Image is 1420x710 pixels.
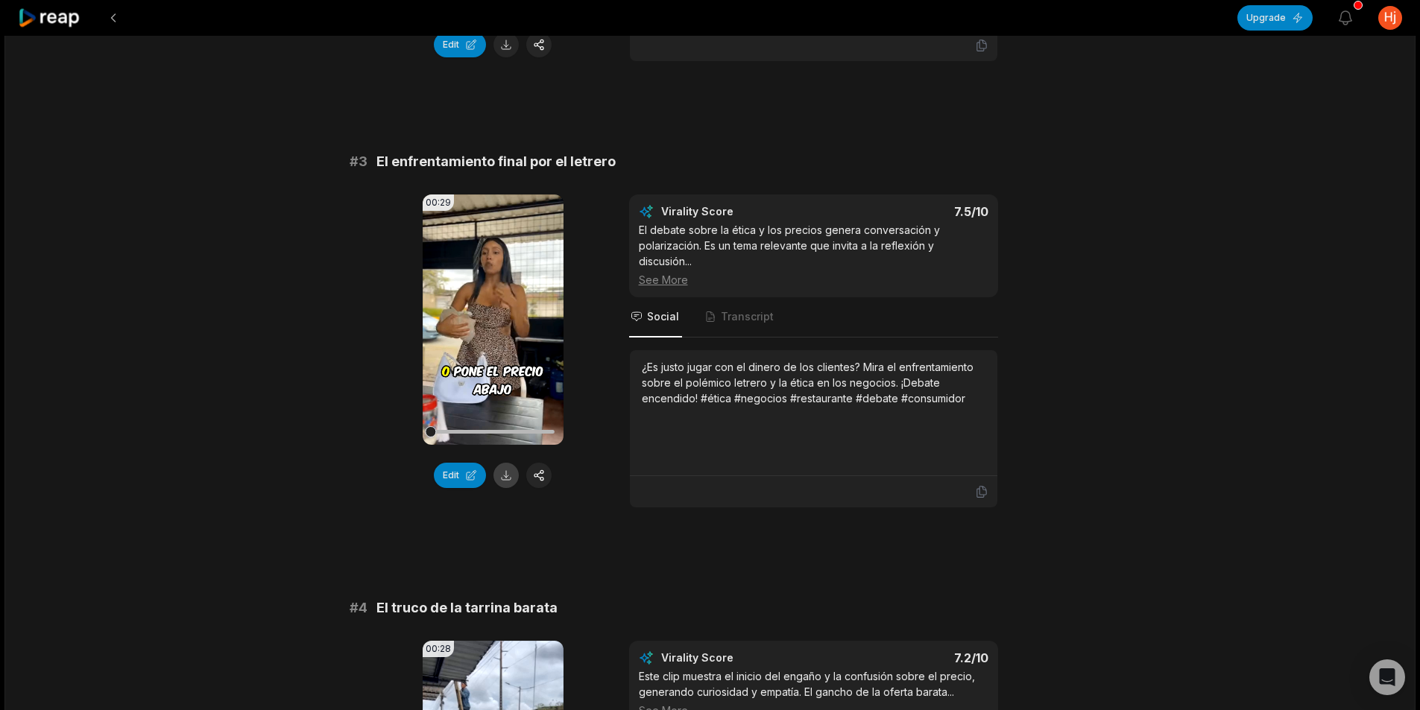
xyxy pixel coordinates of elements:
[376,598,558,618] span: El truco de la tarrina barata
[661,204,821,219] div: Virality Score
[828,650,988,665] div: 7.2 /10
[1237,5,1313,31] button: Upgrade
[661,650,821,665] div: Virality Score
[721,309,774,324] span: Transcript
[639,272,988,288] div: See More
[423,194,564,445] video: Your browser does not support mp4 format.
[647,309,679,324] span: Social
[1369,659,1405,695] div: Open Intercom Messenger
[376,151,616,172] span: El enfrentamiento final por el letrero
[828,204,988,219] div: 7.5 /10
[434,463,486,488] button: Edit
[629,297,998,337] nav: Tabs
[350,598,367,618] span: # 4
[642,359,985,406] div: ¿Es justo jugar con el dinero de los clientes? Mira el enfrentamiento sobre el polémico letrero y...
[639,222,988,288] div: El debate sobre la ética y los precios genera conversación y polarización. Es un tema relevante q...
[350,151,367,172] span: # 3
[434,32,486,57] button: Edit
